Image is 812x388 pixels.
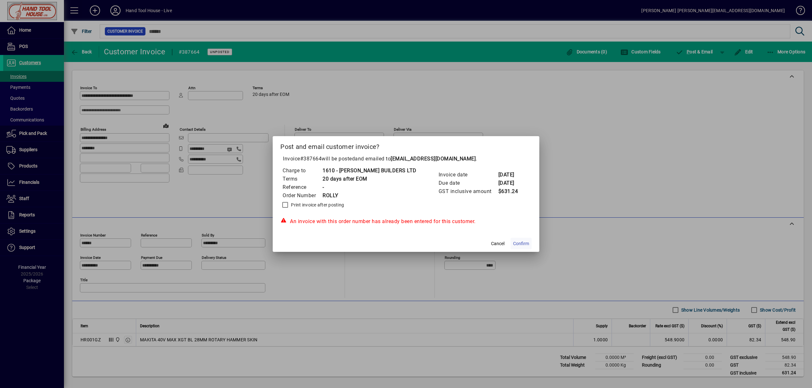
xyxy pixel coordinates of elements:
[438,179,498,187] td: Due date
[300,156,322,162] span: #387664
[282,167,322,175] td: Charge to
[282,191,322,200] td: Order Number
[280,155,532,163] p: Invoice will be posted .
[322,191,417,200] td: ROLLY
[282,175,322,183] td: Terms
[438,171,498,179] td: Invoice date
[491,240,504,247] span: Cancel
[282,183,322,191] td: Reference
[280,218,532,225] div: An invoice with this order number has already been entered for this customer.
[322,167,417,175] td: 1610 - [PERSON_NAME] BUILDERS LTD
[498,171,524,179] td: [DATE]
[513,240,529,247] span: Confirm
[322,175,417,183] td: 20 days after EOM
[273,136,539,155] h2: Post and email customer invoice?
[290,202,344,208] label: Print invoice after posting
[438,187,498,196] td: GST inclusive amount
[511,238,532,249] button: Confirm
[355,156,476,162] span: and emailed to
[488,238,508,249] button: Cancel
[498,187,524,196] td: $631.24
[498,179,524,187] td: [DATE]
[322,183,417,191] td: -
[391,156,476,162] b: [EMAIL_ADDRESS][DOMAIN_NAME]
